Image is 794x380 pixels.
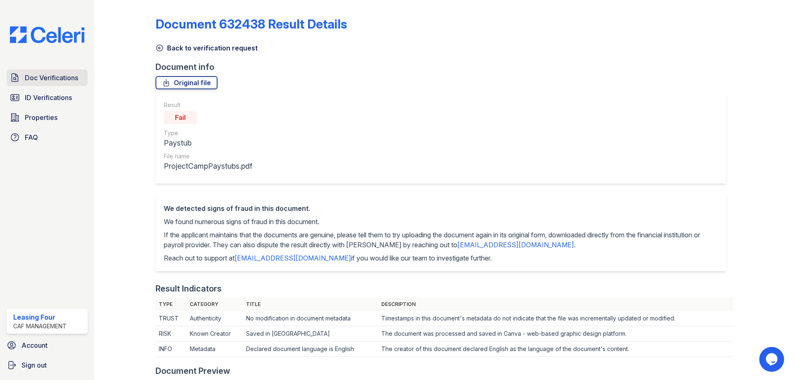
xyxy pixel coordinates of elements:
span: FAQ [25,132,38,142]
div: Result Indicators [155,283,222,294]
a: Sign out [3,357,91,373]
span: Account [22,340,48,350]
a: Document 632438 Result Details [155,17,347,31]
td: Declared document language is English [243,342,378,357]
a: Back to verification request [155,43,258,53]
th: Type [155,298,187,311]
a: Account [3,337,91,354]
td: Metadata [187,342,243,357]
td: The document was processed and saved in Canva - web-based graphic design platform. [378,326,733,342]
p: If the applicant maintains that the documents are genuine, please tell them to try uploading the ... [164,230,718,250]
div: Paystub [164,137,252,149]
td: Timestamps in this document's metadata do not indicate that the file was incrementally updated or... [378,311,733,326]
p: We found numerous signs of fraud in this document. [164,217,718,227]
a: FAQ [7,129,88,146]
td: INFO [155,342,187,357]
a: Original file [155,76,218,89]
td: Known Creator [187,326,243,342]
a: ID Verifications [7,89,88,106]
p: Reach out to support at if you would like our team to investigate further. [164,253,718,263]
span: . [574,241,576,249]
div: Document info [155,61,733,73]
div: Document Preview [155,365,230,377]
th: Description [378,298,733,311]
td: RISK [155,326,187,342]
div: ProjectCampPaystubs.pdf [164,160,252,172]
td: TRUST [155,311,187,326]
span: Properties [25,112,57,122]
a: Doc Verifications [7,69,88,86]
td: The creator of this document declared English as the language of the document's content. [378,342,733,357]
a: [EMAIL_ADDRESS][DOMAIN_NAME] [234,254,351,262]
td: No modification in document metadata [243,311,378,326]
div: File name [164,152,252,160]
div: Fail [164,111,197,124]
td: Authenticity [187,311,243,326]
td: Saved in [GEOGRAPHIC_DATA] [243,326,378,342]
div: CAF Management [13,322,67,330]
div: We detected signs of fraud in this document. [164,203,718,213]
span: Sign out [22,360,47,370]
span: ID Verifications [25,93,72,103]
th: Category [187,298,243,311]
div: Result [164,101,252,109]
div: Leasing Four [13,312,67,322]
a: Properties [7,109,88,126]
span: Doc Verifications [25,73,78,83]
img: CE_Logo_Blue-a8612792a0a2168367f1c8372b55b34899dd931a85d93a1a3d3e32e68fde9ad4.png [3,26,91,43]
div: Type [164,129,252,137]
a: [EMAIL_ADDRESS][DOMAIN_NAME] [457,241,574,249]
iframe: chat widget [759,347,786,372]
th: Title [243,298,378,311]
